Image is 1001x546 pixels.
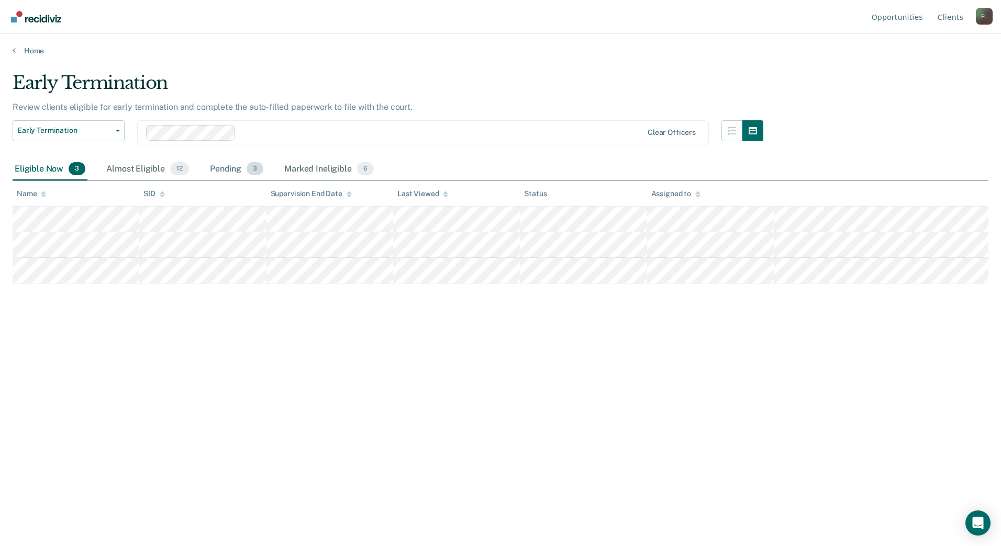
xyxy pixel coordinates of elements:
[17,126,112,135] span: Early Termination
[397,189,448,198] div: Last Viewed
[282,158,376,181] div: Marked Ineligible6
[247,162,263,176] span: 3
[13,102,413,112] p: Review clients eligible for early termination and complete the auto-filled paperwork to file with...
[208,158,265,181] div: Pending3
[17,189,46,198] div: Name
[524,189,547,198] div: Status
[69,162,85,176] span: 3
[648,128,696,137] div: Clear officers
[104,158,191,181] div: Almost Eligible12
[13,72,763,102] div: Early Termination
[13,158,87,181] div: Eligible Now3
[651,189,700,198] div: Assigned to
[170,162,189,176] span: 12
[271,189,352,198] div: Supervision End Date
[976,8,993,25] div: F L
[13,120,125,141] button: Early Termination
[976,8,993,25] button: Profile dropdown button
[143,189,165,198] div: SID
[11,11,61,22] img: Recidiviz
[357,162,374,176] span: 6
[13,46,988,55] a: Home
[965,510,991,536] div: Open Intercom Messenger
